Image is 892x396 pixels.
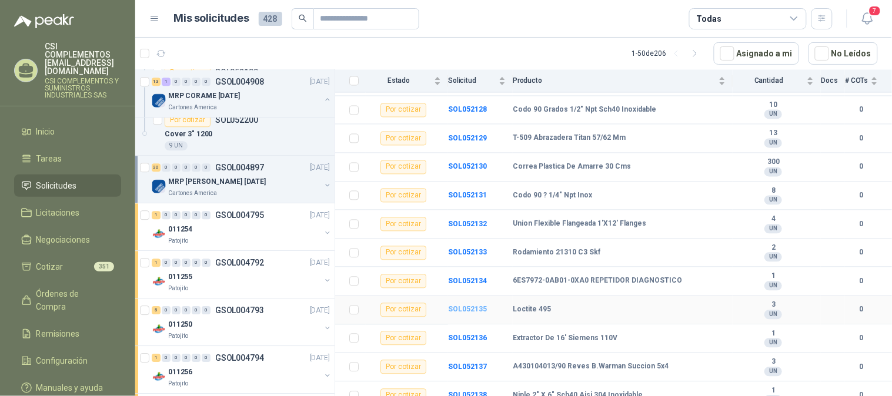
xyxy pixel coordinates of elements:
[215,354,264,362] p: GSOL004794
[182,78,191,86] div: 0
[448,77,496,85] span: Solicitud
[168,103,217,112] p: Cartones America
[14,283,121,318] a: Órdenes de Compra
[733,101,814,110] b: 10
[513,363,669,372] b: A430104013/90 Reves B.Warman Succion 5x4
[215,163,264,172] p: GSOL004897
[215,306,264,314] p: GSOL004793
[448,135,487,143] a: SOL052129
[14,256,121,278] a: Cotizar351
[172,354,181,362] div: 0
[162,354,171,362] div: 0
[152,78,161,86] div: 13
[513,306,551,315] b: Loctite 495
[448,334,487,343] a: SOL052136
[182,211,191,219] div: 0
[845,333,878,344] b: 0
[845,133,878,145] b: 0
[152,163,161,172] div: 30
[152,160,332,198] a: 30 0 0 0 0 0 GSOL004897[DATE] Company LogoMRP [PERSON_NAME] [DATE]Cartones America
[733,387,814,396] b: 1
[14,350,121,372] a: Configuración
[14,174,121,197] a: Solicitudes
[764,310,782,320] div: UN
[513,220,646,229] b: Union Flexible Flangeada 1'X12' Flanges
[36,260,64,273] span: Cotizar
[202,259,211,267] div: 0
[45,78,121,99] p: CSI COMPLEMENTOS Y SUMINISTROS INDUSTRIALES SAS
[733,77,804,85] span: Cantidad
[380,217,426,231] div: Por cotizar
[448,249,487,257] a: SOL052133
[513,163,631,172] b: Correa Plastica De Amarre 30 Cms
[380,189,426,203] div: Por cotizar
[152,211,161,219] div: 1
[380,274,426,288] div: Por cotizar
[202,354,211,362] div: 0
[380,303,426,317] div: Por cotizar
[165,141,188,150] div: 9 UN
[448,163,487,171] b: SOL052130
[45,42,121,75] p: CSI COMPLEMENTOS [EMAIL_ADDRESS][DOMAIN_NAME]
[14,14,74,28] img: Logo peakr
[733,70,821,93] th: Cantidad
[152,93,166,108] img: Company Logo
[380,103,426,118] div: Por cotizar
[764,167,782,177] div: UN
[168,319,192,330] p: 011250
[202,78,211,86] div: 0
[168,236,188,246] p: Patojito
[202,306,211,314] div: 0
[172,259,181,267] div: 0
[192,259,201,267] div: 0
[845,276,878,287] b: 0
[513,277,682,286] b: 6ES7972-0AB01-0XA0 REPETIDOR DIAGNOSTICO
[36,152,62,165] span: Tareas
[162,211,171,219] div: 0
[448,277,487,286] a: SOL052134
[152,274,166,288] img: Company Logo
[182,163,191,172] div: 0
[36,206,80,219] span: Licitaciones
[182,354,191,362] div: 0
[168,379,188,388] p: Patojito
[36,125,55,138] span: Inicio
[182,259,191,267] div: 0
[513,249,600,258] b: Rodamiento 21310 C3 Skf
[764,196,782,205] div: UN
[733,330,814,339] b: 1
[513,334,617,344] b: Extractor De 16' Siemens 110V
[857,8,878,29] button: 7
[215,116,258,124] p: SOL052200
[168,367,192,378] p: 011256
[152,351,332,388] a: 1 0 0 0 0 0 GSOL004794[DATE] Company Logo011256Patojito
[448,192,487,200] b: SOL052131
[182,306,191,314] div: 0
[809,42,878,65] button: No Leídos
[168,90,240,102] p: MRP CORAME [DATE]
[764,139,782,148] div: UN
[165,129,212,140] p: Cover 3" 1200
[845,77,868,85] span: # COTs
[135,108,335,156] a: Por cotizarSOL052200Cover 3" 12009 UN
[152,306,161,314] div: 5
[172,163,181,172] div: 0
[366,70,448,93] th: Estado
[448,220,487,229] b: SOL052132
[868,5,881,16] span: 7
[152,354,161,362] div: 1
[215,78,264,86] p: GSOL004908
[845,219,878,230] b: 0
[764,110,782,119] div: UN
[821,70,845,93] th: Docs
[152,227,166,241] img: Company Logo
[448,306,487,314] b: SOL052135
[162,306,171,314] div: 0
[845,105,878,116] b: 0
[36,381,103,394] span: Manuales y ayuda
[310,210,330,221] p: [DATE]
[152,303,332,341] a: 5 0 0 0 0 0 GSOL004793[DATE] Company Logo011250Patojito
